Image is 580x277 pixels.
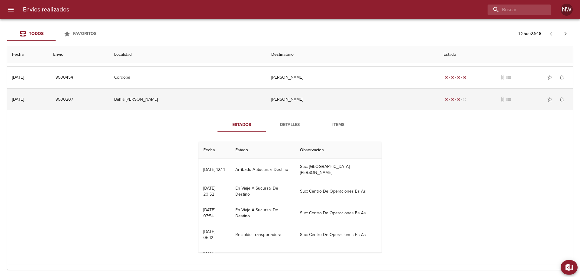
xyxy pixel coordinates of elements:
td: En Viaje A Sucursal De Destino [230,202,295,224]
button: 9500454 [53,72,76,83]
span: Todos [29,31,43,36]
button: Activar notificaciones [556,93,568,105]
span: Favoritos [73,31,96,36]
td: [PERSON_NAME] [266,89,439,110]
td: Arribado A Sucursal Destino [230,159,295,181]
th: Observacion [295,142,381,159]
span: radio_button_checked [445,98,448,101]
p: 1 - 25 de 2.948 [518,31,541,37]
th: Fecha [7,46,48,63]
div: Tabs detalle de guia [217,118,362,132]
span: radio_button_checked [457,76,460,79]
td: Cordoba [109,67,266,88]
td: Suc: [GEOGRAPHIC_DATA][PERSON_NAME] [295,159,381,181]
span: Detalles [269,121,311,129]
th: Localidad [109,46,266,63]
span: 9500207 [56,96,73,103]
div: [DATE] [12,75,24,80]
td: En Viaje A Sucursal De Destino [230,181,295,202]
span: radio_button_checked [457,98,460,101]
div: [DATE] 07:54 [203,207,215,219]
span: Pagina anterior [544,30,558,36]
th: Envio [48,46,110,63]
div: Abrir información de usuario [561,4,573,16]
span: 9500454 [56,74,73,81]
td: Suc: Centro De Operaciones Bs As [295,181,381,202]
td: Suc: Centro De Operaciones Bs As [295,224,381,246]
span: radio_button_checked [463,76,466,79]
button: Agregar a favoritos [544,71,556,83]
h6: Envios realizados [23,5,69,14]
td: Recibido Transportadora [230,224,295,246]
button: Activar notificaciones [556,71,568,83]
span: No tiene pedido asociado [506,96,512,102]
th: Estado [230,142,295,159]
span: Items [318,121,359,129]
span: radio_button_checked [445,76,448,79]
div: Tabs Envios [7,27,104,41]
div: [DATE] 06:12 [203,229,215,240]
th: Estado [439,46,573,63]
button: Exportar Excel [561,260,578,275]
td: Suc: Centro De Operaciones Bs As [295,202,381,224]
button: Agregar a favoritos [544,93,556,105]
span: notifications_none [559,96,565,102]
td: [PERSON_NAME] [266,67,439,88]
span: No tiene pedido asociado [506,74,512,80]
span: radio_button_unchecked [463,98,466,101]
span: Pagina siguiente [558,27,573,41]
div: [DATE] 20:52 [203,186,215,197]
div: Entregado [443,74,468,80]
td: Bahia [PERSON_NAME] [109,89,266,110]
span: star_border [547,96,553,102]
div: [DATE] 12:14 [203,167,225,172]
span: radio_button_checked [451,76,454,79]
button: 9500207 [53,94,76,105]
th: Fecha [198,142,230,159]
span: Estados [221,121,262,129]
span: No tiene documentos adjuntos [500,74,506,80]
span: No tiene documentos adjuntos [500,96,506,102]
th: Destinatario [266,46,439,63]
input: buscar [488,5,541,15]
td: Recibido Transportadora [230,246,295,267]
span: radio_button_checked [451,98,454,101]
div: [DATE] [12,97,24,102]
div: [DATE] 06:12 [203,251,215,262]
td: Suc: Centro De Operaciones Bs As [295,246,381,267]
div: En viaje [443,96,468,102]
button: menu [4,2,18,17]
div: NW [561,4,573,16]
span: notifications_none [559,74,565,80]
span: star_border [547,74,553,80]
